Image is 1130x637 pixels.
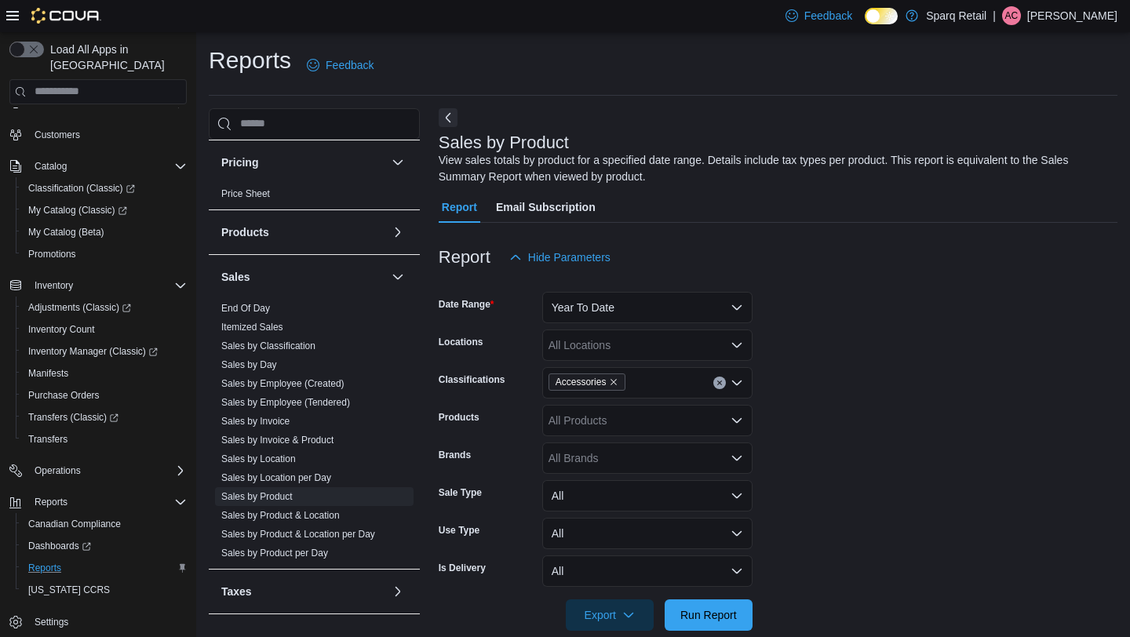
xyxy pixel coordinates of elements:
[22,408,187,427] span: Transfers (Classic)
[22,408,125,427] a: Transfers (Classic)
[28,367,68,380] span: Manifests
[713,377,726,389] button: Clear input
[439,108,457,127] button: Next
[221,303,270,314] a: End Of Day
[22,342,164,361] a: Inventory Manager (Classic)
[35,616,68,628] span: Settings
[3,460,193,482] button: Operations
[439,524,479,537] label: Use Type
[221,155,385,170] button: Pricing
[28,518,121,530] span: Canadian Compliance
[221,453,296,464] a: Sales by Location
[993,6,996,25] p: |
[22,245,187,264] span: Promotions
[28,612,187,632] span: Settings
[221,490,293,503] span: Sales by Product
[28,389,100,402] span: Purchase Orders
[221,302,270,315] span: End Of Day
[16,579,193,601] button: [US_STATE] CCRS
[28,182,135,195] span: Classification (Classic)
[31,8,101,24] img: Cova
[439,411,479,424] label: Products
[221,188,270,199] a: Price Sheet
[28,226,104,238] span: My Catalog (Beta)
[16,221,193,243] button: My Catalog (Beta)
[28,562,61,574] span: Reports
[3,610,193,633] button: Settings
[221,187,270,200] span: Price Sheet
[326,57,374,73] span: Feedback
[22,320,187,339] span: Inventory Count
[28,126,86,144] a: Customers
[16,177,193,199] a: Classification (Classic)
[731,414,743,427] button: Open list of options
[1027,6,1117,25] p: [PERSON_NAME]
[35,279,73,292] span: Inventory
[221,340,315,352] span: Sales by Classification
[16,428,193,450] button: Transfers
[221,547,328,559] span: Sales by Product per Day
[388,223,407,242] button: Products
[22,430,74,449] a: Transfers
[28,204,127,217] span: My Catalog (Classic)
[503,242,617,273] button: Hide Parameters
[3,123,193,146] button: Customers
[221,269,385,285] button: Sales
[28,461,87,480] button: Operations
[221,415,290,428] span: Sales by Invoice
[388,153,407,172] button: Pricing
[209,299,420,569] div: Sales
[528,249,611,265] span: Hide Parameters
[566,599,654,631] button: Export
[221,584,252,599] h3: Taxes
[22,223,111,242] a: My Catalog (Beta)
[3,491,193,513] button: Reports
[575,599,644,631] span: Export
[16,199,193,221] a: My Catalog (Classic)
[35,129,80,141] span: Customers
[388,582,407,601] button: Taxes
[221,396,350,409] span: Sales by Employee (Tendered)
[28,493,74,511] button: Reports
[680,607,737,623] span: Run Report
[28,613,75,632] a: Settings
[28,276,187,295] span: Inventory
[209,184,420,209] div: Pricing
[221,584,385,599] button: Taxes
[221,472,331,483] a: Sales by Location per Day
[22,179,141,198] a: Classification (Classic)
[542,555,753,587] button: All
[22,581,187,599] span: Washington CCRS
[865,24,866,25] span: Dark Mode
[731,452,743,464] button: Open list of options
[22,515,127,533] a: Canadian Compliance
[3,155,193,177] button: Catalog
[22,298,137,317] a: Adjustments (Classic)
[22,430,187,449] span: Transfers
[439,152,1110,185] div: View sales totals by product for a specified date range. Details include tax types per product. T...
[16,297,193,318] a: Adjustments (Classic)
[16,340,193,362] a: Inventory Manager (Classic)
[16,243,193,265] button: Promotions
[22,537,97,555] a: Dashboards
[28,411,118,424] span: Transfers (Classic)
[221,359,277,371] span: Sales by Day
[731,339,743,351] button: Open list of options
[221,269,250,285] h3: Sales
[22,559,187,577] span: Reports
[496,191,596,223] span: Email Subscription
[22,223,187,242] span: My Catalog (Beta)
[439,248,490,267] h3: Report
[221,509,340,522] span: Sales by Product & Location
[22,179,187,198] span: Classification (Classic)
[16,513,193,535] button: Canadian Compliance
[221,416,290,427] a: Sales by Invoice
[22,245,82,264] a: Promotions
[35,464,81,477] span: Operations
[28,493,187,511] span: Reports
[609,377,618,387] button: Remove Accessories from selection in this group
[221,397,350,408] a: Sales by Employee (Tendered)
[442,191,477,223] span: Report
[22,342,187,361] span: Inventory Manager (Classic)
[439,336,483,348] label: Locations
